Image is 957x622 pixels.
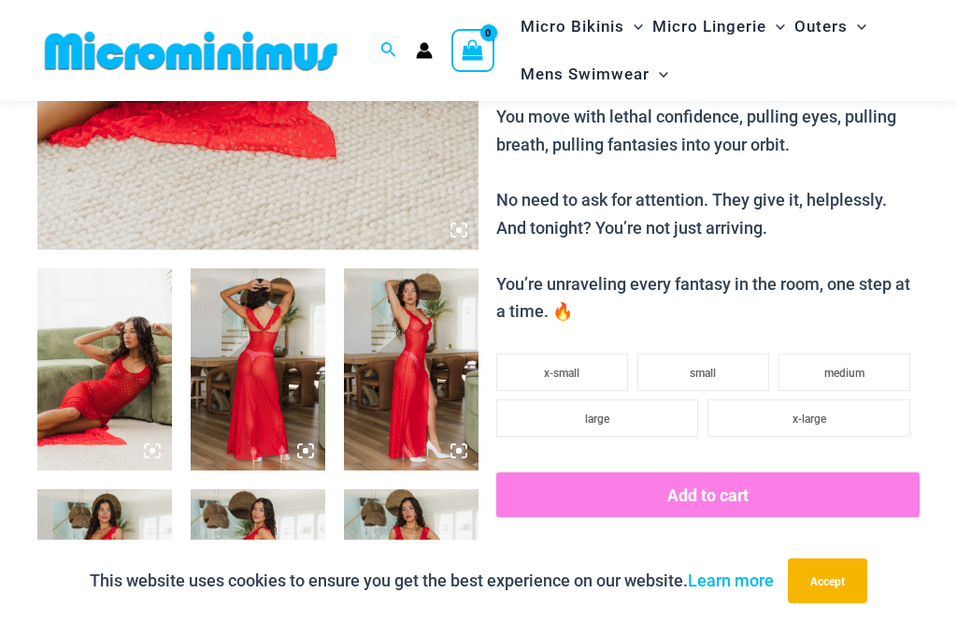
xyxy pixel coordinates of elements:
li: x-small [496,354,628,391]
img: Sometimes Red 587 Dress [191,268,325,470]
a: View Shopping Cart, empty [451,29,494,72]
li: large [496,399,699,437]
li: x-large [707,399,910,437]
a: Search icon link [380,39,397,63]
img: Sometimes Red 587 Dress [344,268,478,470]
a: OutersMenu ToggleMenu Toggle [790,3,871,51]
img: Sometimes Red 587 Dress [37,268,172,470]
span: Outers [794,3,848,51]
span: Menu Toggle [650,51,668,98]
a: Micro LingerieMenu ToggleMenu Toggle [648,3,790,51]
span: Mens Swimwear [521,51,650,98]
p: This website uses cookies to ensure you get the best experience on our website. [90,567,774,595]
button: Add to cart [496,472,920,517]
span: large [585,412,609,426]
a: Account icon link [416,42,433,59]
a: Micro BikinisMenu ToggleMenu Toggle [516,3,648,51]
li: small [637,354,769,391]
li: medium [778,354,910,391]
a: Mens SwimwearMenu ToggleMenu Toggle [516,51,673,98]
span: Micro Bikinis [521,3,624,51]
span: Menu Toggle [766,3,785,51]
button: Accept [788,558,867,603]
span: x-large [793,412,826,426]
span: x-small [544,367,579,380]
a: Learn more [688,571,774,590]
span: medium [824,367,864,380]
span: small [690,367,716,380]
span: Menu Toggle [848,3,866,51]
span: Menu Toggle [624,3,643,51]
img: MM SHOP LOGO FLAT [37,30,345,72]
span: Micro Lingerie [652,3,766,51]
